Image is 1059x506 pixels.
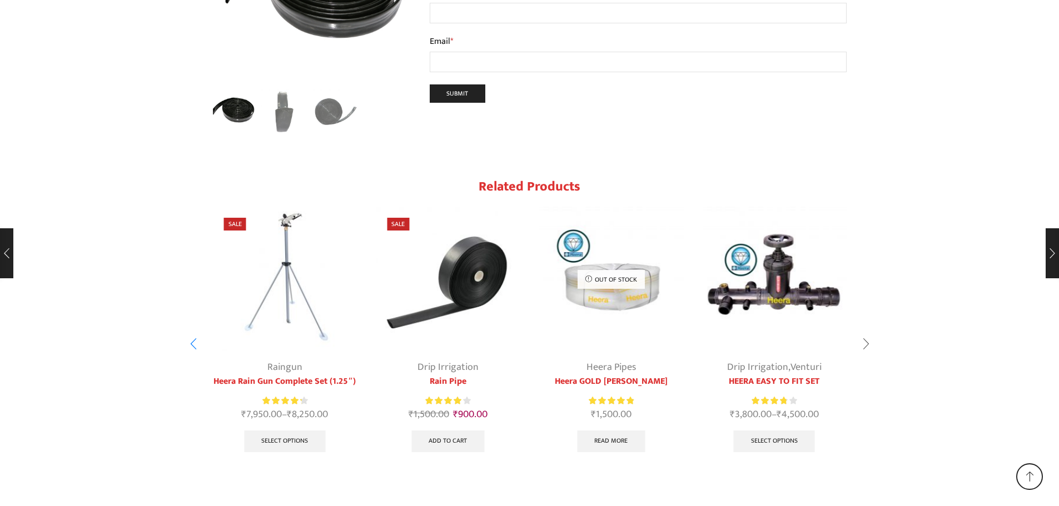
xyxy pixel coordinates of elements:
a: Raingun [267,359,302,375]
span: Rated out of 5 [262,395,302,407]
a: Rain Pipe [376,375,520,388]
div: Previous slide [180,330,207,358]
div: Rated 4.38 out of 5 [262,395,307,407]
span: – [702,407,847,422]
img: Heera Rain Pipe [376,207,520,351]
a: Drip Irrigation [727,359,788,375]
span: Rated out of 5 [752,395,786,407]
img: Heera Flex Pipe [210,87,256,133]
a: Add to cart: “Rain Pipe” [411,430,484,453]
div: 5 / 10 [369,201,527,459]
img: Heera Easy To Fit Set [702,207,847,351]
span: Sale [387,218,409,231]
span: Sale [224,218,246,231]
a: Drip Irrigation [417,359,479,375]
div: 4 / 10 [206,201,364,459]
label: Email [430,34,847,49]
a: Heera Pipes [586,359,636,375]
li: 2 / 3 [261,89,307,133]
div: Rated 5.00 out of 5 [589,395,634,407]
a: Flex Pipe with Raingun [313,89,359,135]
bdi: 7,950.00 [241,406,282,423]
span: ₹ [777,406,782,423]
img: Heera Flex Pipe [313,89,359,135]
li: 1 / 3 [210,89,256,133]
img: Heera Flex Pipe [261,89,307,135]
li: 3 / 3 [313,89,359,133]
span: ₹ [409,406,414,423]
a: Select options for “Heera Rain Gun Complete Set (1.25")” [244,430,325,453]
bdi: 1,500.00 [591,406,632,423]
span: ₹ [453,406,458,423]
span: ₹ [591,406,596,423]
div: 7 / 10 [695,201,853,459]
a: Read more about “Heera GOLD Krishi Pipe” [577,430,645,453]
bdi: 1,500.00 [409,406,449,423]
bdi: 4,500.00 [777,406,819,423]
a: Heera GOLD [PERSON_NAME] [539,375,684,388]
bdi: 8,250.00 [287,406,328,423]
img: Heera GOLD Krishi Pipe [539,207,684,351]
div: Rated 3.83 out of 5 [752,395,797,407]
span: Rated out of 5 [589,395,634,407]
span: Rated out of 5 [425,395,463,407]
bdi: 3,800.00 [730,406,772,423]
div: 6 / 10 [533,201,690,459]
bdi: 900.00 [453,406,488,423]
a: Select options for “HEERA EASY TO FIT SET” [734,430,815,453]
div: Rated 4.13 out of 5 [425,395,470,407]
span: ₹ [287,406,292,423]
span: ₹ [241,406,246,423]
a: Venturi [790,359,822,375]
img: Heera Rain Gun Complete Set [213,207,357,351]
p: Out of stock [578,270,645,289]
div: Next slide [852,330,880,358]
input: Submit [430,84,486,103]
a: HEERA EASY TO FIT SET [702,375,847,388]
a: Heera Rain Gun Complete Set (1.25″) [213,375,357,388]
div: , [702,360,847,375]
span: – [213,407,357,422]
a: Heera Flex [261,89,307,135]
span: Related products [479,176,580,198]
span: ₹ [730,406,735,423]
